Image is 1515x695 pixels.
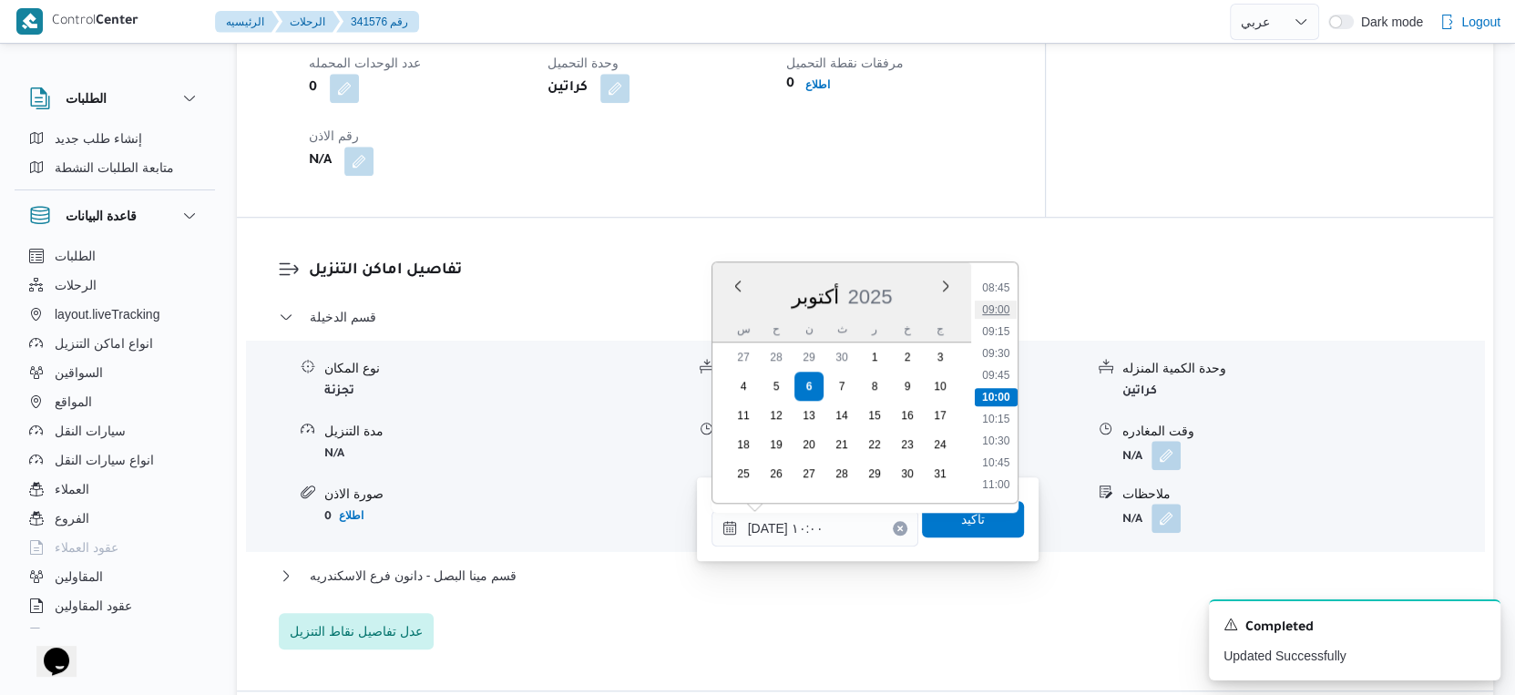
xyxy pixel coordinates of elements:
button: العملاء [22,475,208,504]
div: day-30 [827,342,856,372]
li: 09:00 [975,301,1017,319]
div: day-24 [926,430,955,459]
button: تاكيد [922,501,1024,537]
div: day-3 [926,342,955,372]
button: سيارات النقل [22,416,208,445]
button: قسم مينا البصل - دانون فرع الاسكندريه [279,565,1452,587]
div: ر [860,316,889,342]
b: N/A [1122,451,1142,464]
div: مدة التنزيل [324,422,685,441]
div: س [729,316,758,342]
h3: قاعدة البيانات [66,205,137,227]
div: day-25 [729,459,758,488]
div: نوع المكان [324,359,685,378]
span: Dark mode [1354,15,1423,29]
li: 08:45 [975,279,1017,297]
div: day-5 [762,372,791,401]
button: عدل تفاصيل نقاط التنزيل [279,613,434,649]
img: X8yXhbKr1z7QwAAAABJRU5ErkJggg== [16,8,43,35]
span: تاكيد [961,508,985,530]
button: الطلبات [22,241,208,271]
div: day-7 [827,372,856,401]
b: 0 [324,511,332,524]
div: day-11 [729,401,758,430]
button: الطلبات [29,87,200,109]
div: month-٢٠٢٥-١٠ [727,342,957,488]
div: day-22 [860,430,889,459]
div: day-26 [762,459,791,488]
div: قسم الدخيلة [246,341,1484,551]
div: خ [893,316,922,342]
div: Notification [1223,616,1486,639]
button: الرئيسيه [215,11,279,33]
button: السواقين [22,358,208,387]
span: انواع اماكن التنزيل [55,332,153,354]
span: Logout [1461,11,1500,33]
div: day-28 [827,459,856,488]
h3: تفاصيل اماكن التنزيل [309,259,1452,283]
b: اطلاع [339,509,363,522]
div: day-15 [860,401,889,430]
div: وحدة الكمية المنزله [1122,359,1483,378]
button: Clear input [893,521,907,536]
div: day-27 [794,459,824,488]
button: انواع سيارات النقل [22,445,208,475]
button: المواقع [22,387,208,416]
div: day-17 [926,401,955,430]
div: day-8 [860,372,889,401]
button: Next month [938,279,953,293]
b: اطلاع [805,78,830,91]
div: قاعدة البيانات [15,241,215,636]
button: متابعة الطلبات النشطة [22,153,208,182]
div: ج [926,316,955,342]
span: الطلبات [55,245,96,267]
span: Completed [1245,618,1314,639]
div: day-21 [827,430,856,459]
li: 10:15 [975,410,1017,428]
button: عقود المقاولين [22,591,208,620]
button: اجهزة التليفون [22,620,208,649]
div: day-20 [794,430,824,459]
iframe: chat widget [18,622,77,677]
input: Press the down key to enter a popover containing a calendar. Press the escape key to close the po... [711,510,918,547]
b: N/A [309,150,332,172]
span: عدل تفاصيل نقاط التنزيل [290,620,423,642]
span: عقود المقاولين [55,595,132,617]
h3: الطلبات [66,87,107,109]
div: day-29 [860,459,889,488]
b: كراتين [1122,385,1157,398]
li: 09:30 [975,344,1017,363]
div: day-23 [893,430,922,459]
button: قسم الدخيلة [279,306,1452,328]
div: day-28 [762,342,791,372]
b: 0 [309,77,317,99]
b: N/A [1122,514,1142,526]
li: 09:45 [975,366,1017,384]
b: Center [96,15,138,29]
button: عقود العملاء [22,533,208,562]
li: 10:00 [975,388,1018,406]
p: Updated Successfully [1223,647,1486,666]
div: day-27 [729,342,758,372]
button: Logout [1432,4,1508,40]
span: المقاولين [55,566,103,588]
span: عدد الوحدات المحمله [309,56,421,70]
div: day-1 [860,342,889,372]
div: day-2 [893,342,922,372]
button: إنشاء طلب جديد [22,124,208,153]
span: السواقين [55,362,103,383]
li: 09:15 [975,322,1017,341]
div: day-10 [926,372,955,401]
div: day-31 [926,459,955,488]
div: day-9 [893,372,922,401]
div: day-16 [893,401,922,430]
div: ملاحظات [1122,485,1483,504]
span: انواع سيارات النقل [55,449,154,471]
span: قسم الدخيلة [310,306,376,328]
span: قسم مينا البصل - دانون فرع الاسكندريه [310,565,517,587]
div: Button. Open the year selector. 2025 is currently selected. [846,284,893,309]
span: سيارات النقل [55,420,126,442]
div: Button. Open the month selector. أكتوبر is currently selected. [790,284,839,309]
span: المواقع [55,391,92,413]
